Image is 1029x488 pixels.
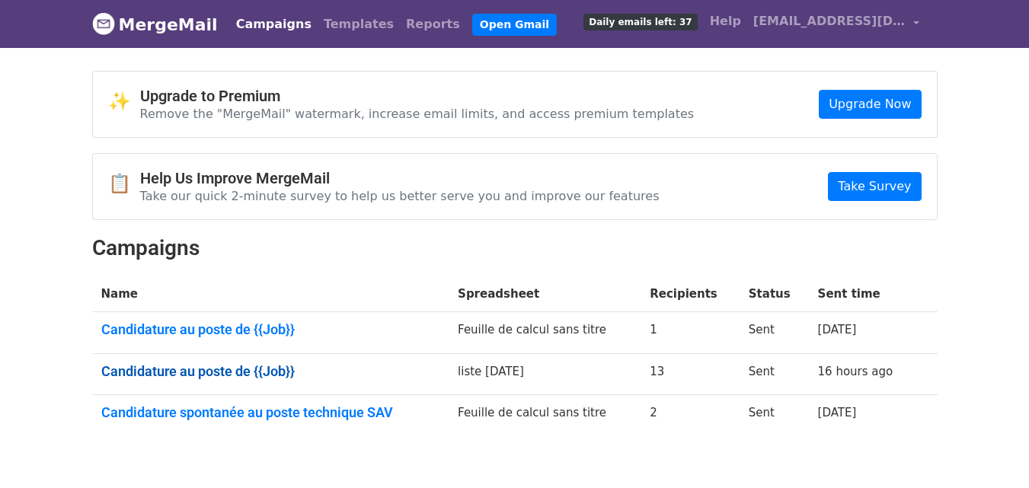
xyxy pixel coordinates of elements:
a: Campaigns [230,9,318,40]
th: Spreadsheet [449,276,641,312]
span: 📋 [108,173,140,195]
td: Sent [740,353,809,395]
img: MergeMail logo [92,12,115,35]
a: Daily emails left: 37 [577,6,703,37]
td: liste [DATE] [449,353,641,395]
th: Recipients [641,276,740,312]
span: ✨ [108,91,140,113]
p: Remove the "MergeMail" watermark, increase email limits, and access premium templates [140,106,695,122]
a: Open Gmail [472,14,557,36]
h4: Upgrade to Premium [140,87,695,105]
a: Candidature au poste de {{Job}} [101,321,440,338]
td: Sent [740,395,809,436]
a: Candidature spontanée au poste technique SAV [101,404,440,421]
iframe: Chat Widget [953,415,1029,488]
a: [EMAIL_ADDRESS][DOMAIN_NAME] [747,6,925,42]
a: Candidature au poste de {{Job}} [101,363,440,380]
td: 13 [641,353,740,395]
a: MergeMail [92,8,218,40]
th: Status [740,276,809,312]
h2: Campaigns [92,235,938,261]
a: Templates [318,9,400,40]
td: Sent [740,312,809,354]
a: Take Survey [828,172,921,201]
a: Upgrade Now [819,90,921,119]
td: 1 [641,312,740,354]
h4: Help Us Improve MergeMail [140,169,660,187]
td: 2 [641,395,740,436]
th: Name [92,276,449,312]
td: Feuille de calcul sans titre [449,312,641,354]
a: [DATE] [818,406,857,419]
a: [DATE] [818,323,857,336]
p: Take our quick 2-minute survey to help us better serve you and improve our features [140,188,660,204]
a: Help [704,6,747,37]
th: Sent time [809,276,916,312]
span: Daily emails left: 37 [583,14,697,30]
span: [EMAIL_ADDRESS][DOMAIN_NAME] [753,12,906,30]
a: 16 hours ago [818,365,893,378]
a: Reports [400,9,466,40]
td: Feuille de calcul sans titre [449,395,641,436]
